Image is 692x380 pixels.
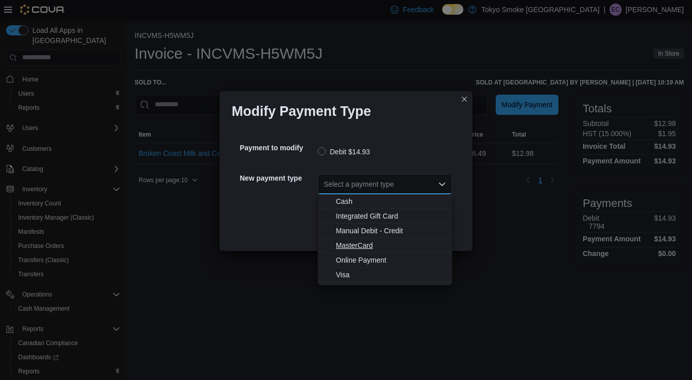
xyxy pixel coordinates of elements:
span: Integrated Gift Card [336,211,446,221]
h5: New payment type [240,168,316,188]
h1: Modify Payment Type [232,103,371,119]
span: Online Payment [336,255,446,265]
button: Visa [318,268,452,282]
button: MasterCard [318,238,452,253]
button: Closes this modal window [458,93,470,105]
button: Manual Debit - Credit [318,224,452,238]
div: Choose from the following options [318,194,452,282]
button: Online Payment [318,253,452,268]
button: Cash [318,194,452,209]
label: Debit $14.93 [318,146,370,158]
span: MasterCard [336,240,446,250]
span: Cash [336,196,446,206]
span: Visa [336,270,446,280]
button: Integrated Gift Card [318,209,452,224]
input: Accessible screen reader label [324,178,325,190]
span: Manual Debit - Credit [336,226,446,236]
h5: Payment to modify [240,138,316,158]
button: Close list of options [438,180,446,188]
